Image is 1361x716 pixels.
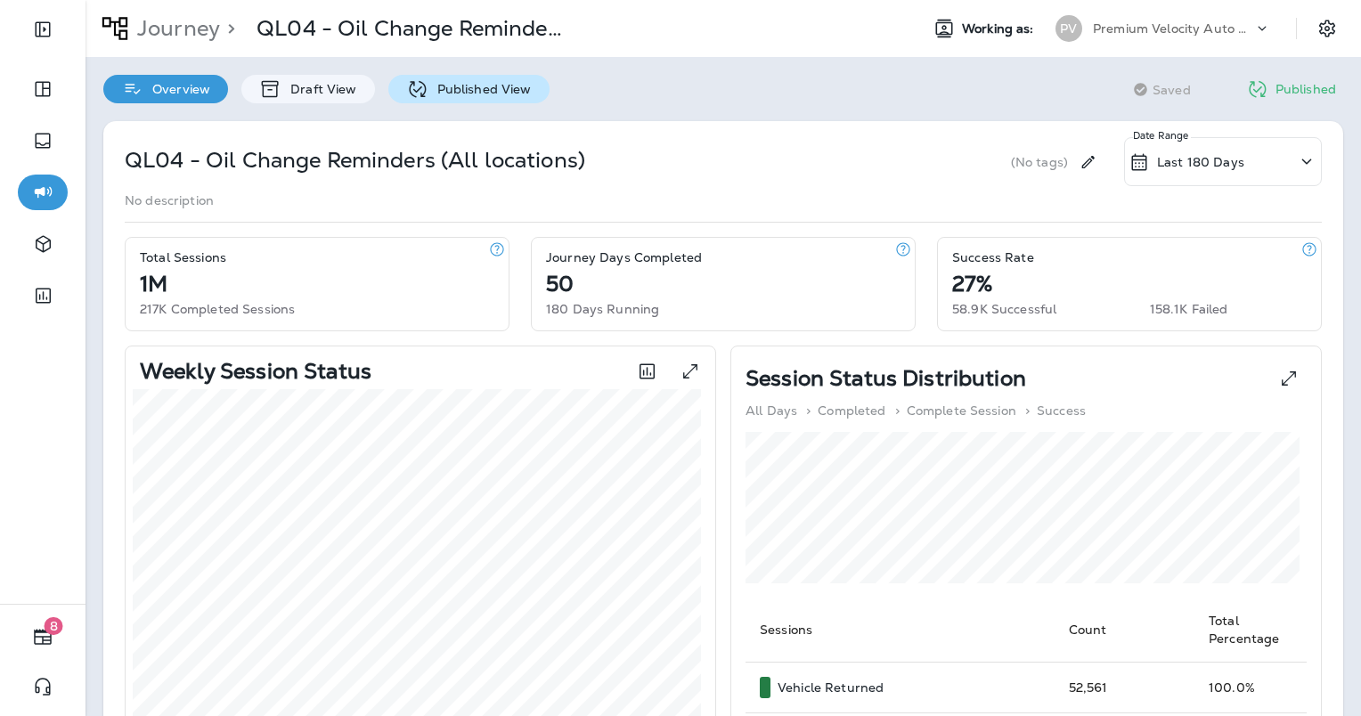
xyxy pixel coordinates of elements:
[962,21,1038,37] span: Working as:
[125,193,214,207] p: No description
[1157,155,1244,169] p: Last 180 Days
[1055,598,1195,663] th: Count
[818,403,885,418] p: Completed
[257,15,567,42] p: QL04 - Oil Change Reminders (All locations)
[1153,83,1191,97] span: Saved
[672,354,708,389] button: View graph expanded to full screen
[1271,361,1307,396] button: View Pie expanded to full screen
[125,146,585,175] p: QL04 - Oil Change Reminders (All locations)
[1011,155,1068,169] p: (No tags)
[746,598,1055,663] th: Sessions
[1037,403,1086,418] p: Success
[952,277,992,291] p: 27%
[140,250,226,264] p: Total Sessions
[220,15,235,42] p: >
[18,12,68,47] button: Expand Sidebar
[428,82,532,96] p: Published View
[895,403,900,418] p: >
[1055,663,1195,713] td: 52,561
[1275,82,1336,96] p: Published
[18,619,68,655] button: 8
[1025,403,1030,418] p: >
[1194,598,1307,663] th: Total Percentage
[1150,302,1228,316] p: 158.1K Failed
[45,617,63,635] span: 8
[546,302,659,316] p: 180 Days Running
[1072,137,1104,186] div: Edit
[546,277,574,291] p: 50
[629,354,665,389] button: Toggle between session count and session percentage
[140,302,295,316] p: 217K Completed Sessions
[1311,12,1343,45] button: Settings
[1133,128,1191,142] p: Date Range
[1055,15,1082,42] div: PV
[140,364,371,378] p: Weekly Session Status
[130,15,220,42] p: Journey
[143,82,210,96] p: Overview
[907,403,1016,418] p: Complete Session
[1194,663,1307,713] td: 100.0 %
[1093,21,1253,36] p: Premium Velocity Auto dba Jiffy Lube
[546,250,702,264] p: Journey Days Completed
[281,82,356,96] p: Draft View
[746,371,1026,386] p: Session Status Distribution
[746,403,797,418] p: All Days
[806,403,811,418] p: >
[140,277,167,291] p: 1M
[952,302,1056,316] p: 58.9K Successful
[952,250,1034,264] p: Success Rate
[778,680,884,695] p: Vehicle Returned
